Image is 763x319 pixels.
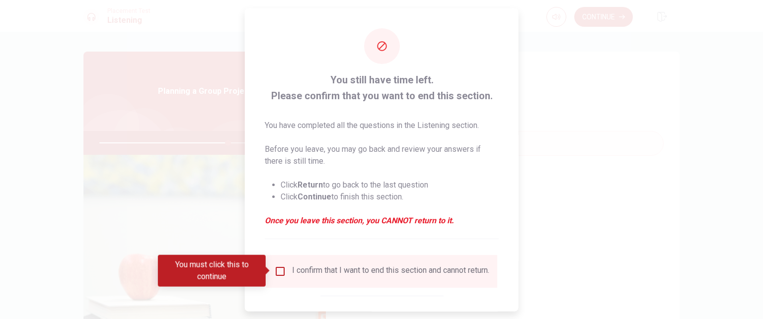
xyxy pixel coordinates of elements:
[265,143,499,167] p: Before you leave, you may go back and review your answers if there is still time.
[274,265,286,277] span: You must click this to continue
[158,255,266,287] div: You must click this to continue
[298,191,331,201] strong: Continue
[281,191,499,202] li: Click to finish this section.
[292,265,489,277] div: I confirm that I want to end this section and cannot return.
[281,179,499,191] li: Click to go back to the last question
[265,119,499,131] p: You have completed all the questions in the Listening section.
[298,180,323,189] strong: Return
[265,214,499,226] em: Once you leave this section, you CANNOT return to it.
[265,71,499,103] span: You still have time left. Please confirm that you want to end this section.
